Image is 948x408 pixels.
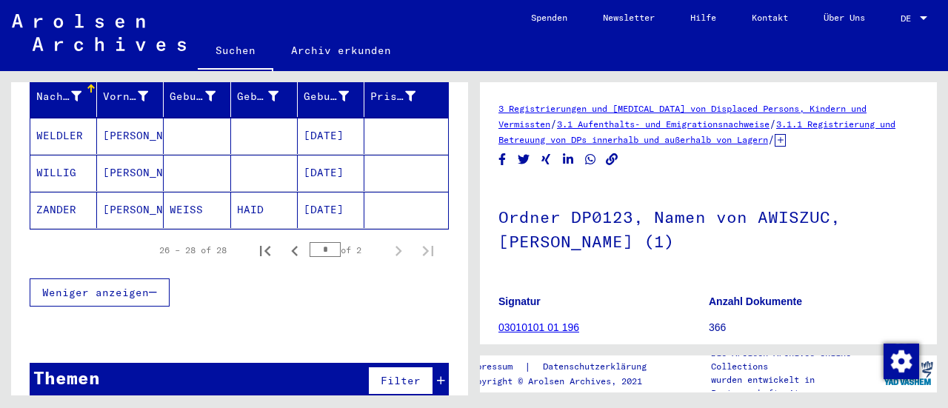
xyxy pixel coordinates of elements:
[97,192,164,228] mat-cell: [PERSON_NAME]
[466,375,664,388] p: Copyright © Arolsen Archives, 2021
[770,117,776,130] span: /
[768,133,775,146] span: /
[370,84,434,108] div: Prisoner #
[298,118,364,154] mat-cell: [DATE]
[164,192,230,228] mat-cell: WEISS
[198,33,273,71] a: Suchen
[498,295,541,307] b: Signatur
[550,117,557,130] span: /
[498,103,867,130] a: 3 Registrierungen und [MEDICAL_DATA] von Displaced Persons, Kindern und Vermissten
[231,76,298,117] mat-header-cell: Geburt‏
[30,278,170,307] button: Weniger anzeigen
[310,243,384,257] div: of 2
[250,235,280,265] button: First page
[97,155,164,191] mat-cell: [PERSON_NAME]
[30,118,97,154] mat-cell: WELDLER
[384,235,413,265] button: Next page
[164,76,230,117] mat-header-cell: Geburtsname
[413,235,443,265] button: Last page
[103,84,167,108] div: Vorname
[709,320,918,335] p: 366
[298,155,364,191] mat-cell: [DATE]
[583,150,598,169] button: Share on WhatsApp
[557,118,770,130] a: 3.1 Aufenthalts- und Emigrationsnachweise
[531,359,664,375] a: Datenschutzerklärung
[97,76,164,117] mat-header-cell: Vorname
[273,33,409,68] a: Archiv erkunden
[237,89,278,104] div: Geburt‏
[711,373,880,400] p: wurden entwickelt in Partnerschaft mit
[103,89,148,104] div: Vorname
[498,183,918,272] h1: Ordner DP0123, Namen von AWISZUC, [PERSON_NAME] (1)
[33,364,100,391] div: Themen
[604,150,620,169] button: Copy link
[159,244,227,257] div: 26 – 28 of 28
[97,118,164,154] mat-cell: [PERSON_NAME]
[381,374,421,387] span: Filter
[364,76,448,117] mat-header-cell: Prisoner #
[231,192,298,228] mat-cell: HAID
[495,150,510,169] button: Share on Facebook
[498,321,579,333] a: 03010101 01 196
[466,359,524,375] a: Impressum
[12,14,186,51] img: Arolsen_neg.svg
[298,192,364,228] mat-cell: [DATE]
[901,13,917,24] span: DE
[711,347,880,373] p: Die Arolsen Archives Online-Collections
[368,367,433,395] button: Filter
[36,84,100,108] div: Nachname
[170,89,215,104] div: Geburtsname
[709,295,802,307] b: Anzahl Dokumente
[298,76,364,117] mat-header-cell: Geburtsdatum
[30,155,97,191] mat-cell: WILLIG
[36,89,81,104] div: Nachname
[466,359,664,375] div: |
[884,344,919,379] img: Zustimmung ändern
[538,150,554,169] button: Share on Xing
[280,235,310,265] button: Previous page
[881,355,936,392] img: yv_logo.png
[304,89,349,104] div: Geburtsdatum
[30,192,97,228] mat-cell: ZANDER
[42,286,149,299] span: Weniger anzeigen
[30,76,97,117] mat-header-cell: Nachname
[304,84,367,108] div: Geburtsdatum
[370,89,415,104] div: Prisoner #
[170,84,233,108] div: Geburtsname
[237,84,297,108] div: Geburt‏
[561,150,576,169] button: Share on LinkedIn
[516,150,532,169] button: Share on Twitter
